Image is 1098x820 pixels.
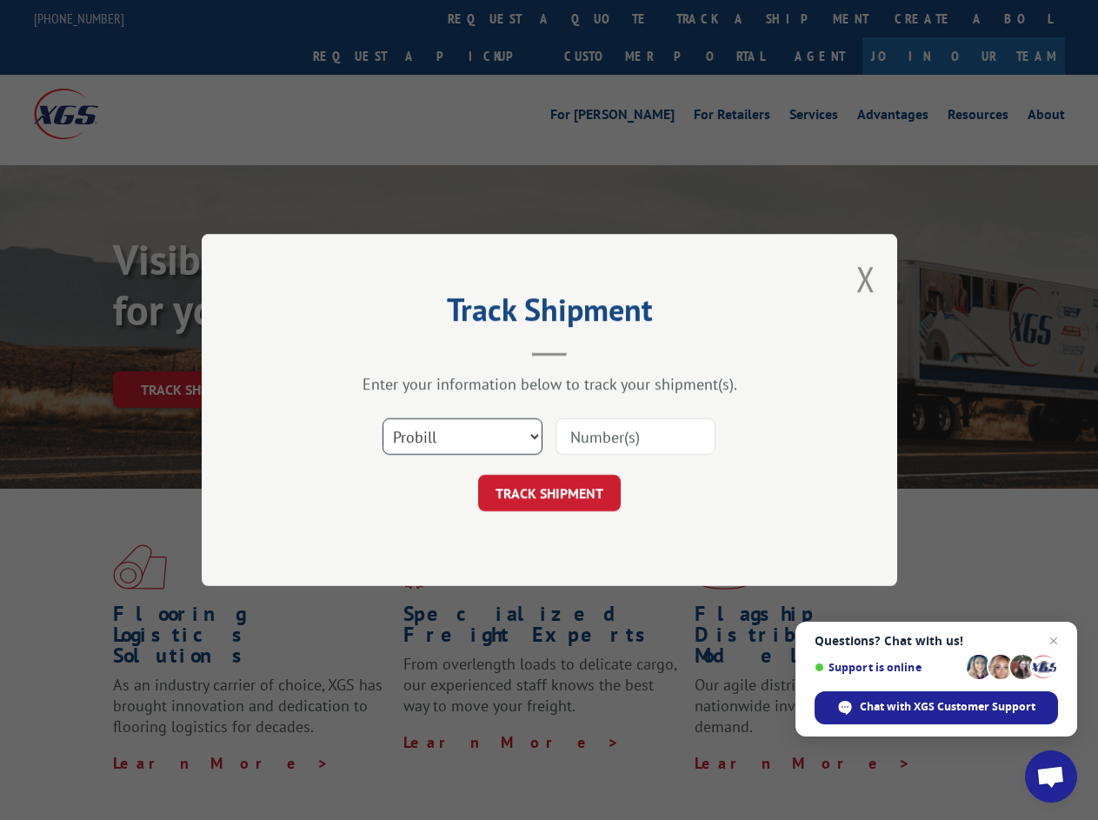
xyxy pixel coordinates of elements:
[556,418,715,455] input: Number(s)
[815,691,1058,724] div: Chat with XGS Customer Support
[815,661,961,674] span: Support is online
[1043,630,1064,651] span: Close chat
[856,256,875,302] button: Close modal
[815,634,1058,648] span: Questions? Chat with us!
[478,475,621,511] button: TRACK SHIPMENT
[860,699,1035,715] span: Chat with XGS Customer Support
[1025,750,1077,803] div: Open chat
[289,297,810,330] h2: Track Shipment
[289,374,810,394] div: Enter your information below to track your shipment(s).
